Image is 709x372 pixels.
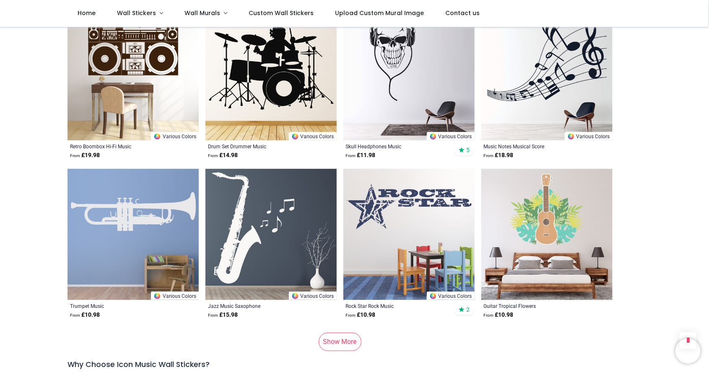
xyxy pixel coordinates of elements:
[153,292,161,300] img: Color Wheel
[68,9,199,140] img: Retro Boombox Hi-Fi Music Wall Sticker
[346,302,447,309] a: Rock Star Rock Music
[429,292,437,300] img: Color Wheel
[70,153,80,158] span: From
[68,359,642,370] h5: Why Choose Icon Music Wall Stickers?
[346,153,356,158] span: From
[565,132,613,140] a: Various Colors
[208,313,218,318] span: From
[335,9,424,17] span: Upload Custom Mural Image
[208,153,218,158] span: From
[184,9,220,17] span: Wall Murals
[78,9,96,17] span: Home
[208,151,238,160] strong: £ 14.98
[70,143,171,150] a: Retro Boombox Hi-Fi Music
[484,153,494,158] span: From
[346,311,376,319] strong: £ 10.98
[151,292,199,300] a: Various Colors
[68,169,199,300] img: Trumpet Music Wall Sticker
[466,146,470,154] span: 5
[291,133,299,140] img: Color Wheel
[70,311,100,319] strong: £ 10.98
[346,151,376,160] strong: £ 11.98
[346,143,447,150] a: Skull Headphones Music
[151,132,199,140] a: Various Colors
[291,292,299,300] img: Color Wheel
[484,311,514,319] strong: £ 10.98
[117,9,156,17] span: Wall Stickers
[484,151,514,160] strong: £ 18.98
[319,333,361,351] a: Show More
[346,313,356,318] span: From
[249,9,314,17] span: Custom Wall Stickers
[153,133,161,140] img: Color Wheel
[289,132,337,140] a: Various Colors
[445,9,480,17] span: Contact us
[484,143,585,150] a: Music Notes Musical Score
[429,133,437,140] img: Color Wheel
[70,313,80,318] span: From
[208,143,309,150] a: Drum Set Drummer Music
[427,292,475,300] a: Various Colors
[567,133,575,140] img: Color Wheel
[466,306,470,313] span: 2
[70,302,171,309] a: Trumpet Music
[289,292,337,300] a: Various Colors
[481,9,613,140] img: Music Notes Musical Score Wall Sticker
[343,9,475,140] img: Skull Headphones Music Wall Sticker
[427,132,475,140] a: Various Colors
[205,169,337,300] img: Jazz Music Saxophone Wall Sticker
[208,311,238,319] strong: £ 15.98
[484,302,585,309] a: Guitar Tropical Flowers
[343,169,475,300] img: Rock Star Rock Music Wall Sticker
[208,302,309,309] a: Jazz Music Saxophone
[484,313,494,318] span: From
[481,169,613,300] img: Guitar Tropical Flowers Wall Sticker
[70,151,100,160] strong: £ 19.98
[675,338,701,364] iframe: Brevo live chat
[205,9,337,140] img: Drum Set Drummer Music Wall Sticker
